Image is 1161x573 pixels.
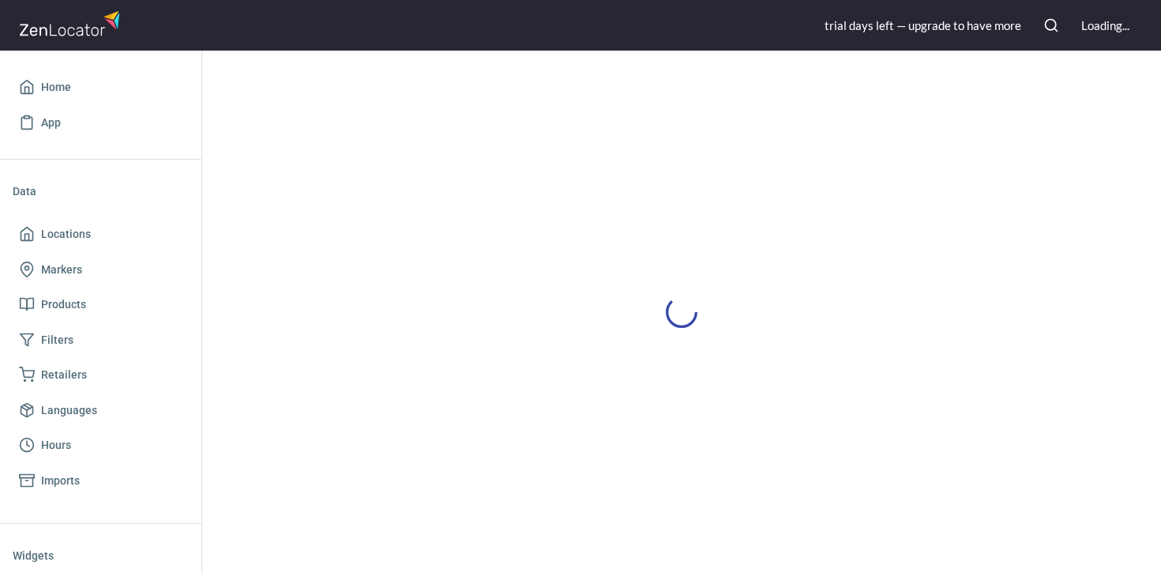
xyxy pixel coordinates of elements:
a: Retailers [13,357,189,393]
a: Languages [13,393,189,428]
span: Languages [41,401,97,420]
span: Locations [41,224,91,244]
a: Hours [13,428,189,463]
div: trial day s left — upgrade to have more [825,17,1021,34]
span: Products [41,295,86,315]
span: Filters [41,330,73,350]
a: Home [13,70,189,105]
span: Retailers [41,365,87,385]
span: Hours [41,435,71,455]
a: Markers [13,252,189,288]
a: Products [13,287,189,322]
img: zenlocator [19,6,125,40]
button: Search [1034,8,1069,43]
a: Locations [13,217,189,252]
span: Home [41,77,71,97]
span: Markers [41,260,82,280]
div: Loading... [1081,17,1129,34]
span: App [41,113,61,133]
li: Data [13,172,189,210]
a: Imports [13,463,189,499]
span: Imports [41,471,80,491]
a: Filters [13,322,189,358]
a: App [13,105,189,141]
